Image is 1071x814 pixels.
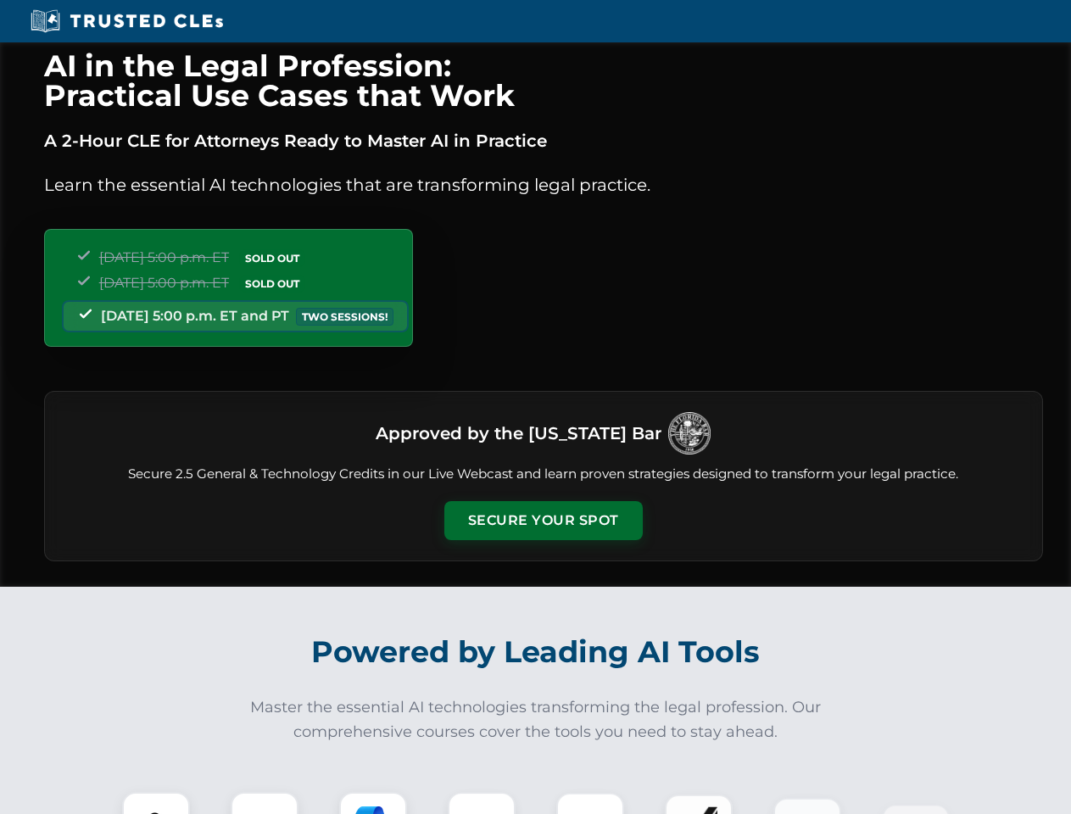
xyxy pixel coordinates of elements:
button: Secure Your Spot [444,501,643,540]
p: A 2-Hour CLE for Attorneys Ready to Master AI in Practice [44,127,1043,154]
h3: Approved by the [US_STATE] Bar [376,418,661,449]
span: [DATE] 5:00 p.m. ET [99,275,229,291]
p: Master the essential AI technologies transforming the legal profession. Our comprehensive courses... [239,695,833,744]
img: Logo [668,412,711,454]
span: SOLD OUT [239,249,305,267]
h1: AI in the Legal Profession: Practical Use Cases that Work [44,51,1043,110]
span: SOLD OUT [239,275,305,293]
h2: Powered by Leading AI Tools [66,622,1006,682]
img: Trusted CLEs [25,8,228,34]
span: [DATE] 5:00 p.m. ET [99,249,229,265]
p: Learn the essential AI technologies that are transforming legal practice. [44,171,1043,198]
p: Secure 2.5 General & Technology Credits in our Live Webcast and learn proven strategies designed ... [65,465,1022,484]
